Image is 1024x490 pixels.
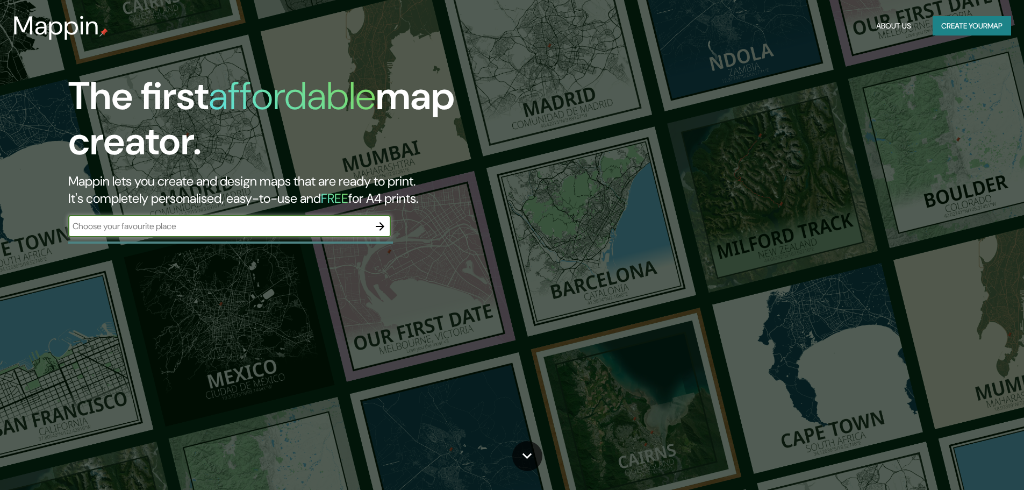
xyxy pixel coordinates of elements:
[13,11,99,41] h3: Mappin
[68,220,369,232] input: Choose your favourite place
[99,28,108,37] img: mappin-pin
[321,190,348,207] h5: FREE
[933,16,1011,36] button: Create yourmap
[928,448,1012,478] iframe: Help widget launcher
[68,74,581,173] h1: The first map creator.
[872,16,915,36] button: About Us
[68,173,581,207] h2: Mappin lets you create and design maps that are ready to print. It's completely personalised, eas...
[209,71,376,121] h1: affordable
